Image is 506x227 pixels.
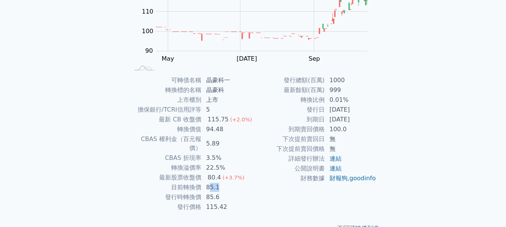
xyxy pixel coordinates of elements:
[130,183,202,192] td: 目前轉換價
[130,75,202,85] td: 可轉債名稱
[130,105,202,115] td: 擔保銀行/TCRI信用評等
[253,115,325,124] td: 到期日
[162,55,174,62] tspan: May
[202,163,253,173] td: 22.5%
[130,85,202,95] td: 轉換標的名稱
[325,134,377,144] td: 無
[202,192,253,202] td: 85.6
[202,75,253,85] td: 晶豪科一
[325,144,377,154] td: 無
[325,95,377,105] td: 0.01%
[325,105,377,115] td: [DATE]
[130,124,202,134] td: 轉換價值
[325,124,377,134] td: 100.0
[330,165,342,172] a: 連結
[253,75,325,85] td: 發行總額(百萬)
[253,164,325,173] td: 公開說明書
[202,134,253,153] td: 5.89
[325,75,377,85] td: 1000
[202,202,253,212] td: 115.42
[253,85,325,95] td: 最新餘額(百萬)
[202,85,253,95] td: 晶豪科
[130,163,202,173] td: 轉換溢價率
[202,105,253,115] td: 5
[349,175,376,182] a: goodinfo
[230,117,252,123] span: (+2.0%)
[206,173,223,182] div: 80.4
[130,153,202,163] td: CBAS 折現率
[253,134,325,144] td: 下次提前賣回日
[202,124,253,134] td: 94.48
[330,155,342,162] a: 連結
[130,115,202,124] td: 最新 CB 收盤價
[222,175,244,181] span: (+3.7%)
[202,153,253,163] td: 3.5%
[202,183,253,192] td: 85.1
[253,95,325,105] td: 轉換比例
[468,191,506,227] div: 聊天小工具
[325,115,377,124] td: [DATE]
[253,144,325,154] td: 下次提前賣回價格
[142,28,153,35] tspan: 100
[253,154,325,164] td: 詳細發行辦法
[330,175,348,182] a: 財報狗
[253,124,325,134] td: 到期賣回價格
[206,115,230,124] div: 115.75
[130,95,202,105] td: 上市櫃別
[202,95,253,105] td: 上市
[237,55,257,62] tspan: [DATE]
[130,202,202,212] td: 發行價格
[308,55,320,62] tspan: Sep
[130,134,202,153] td: CBAS 權利金（百元報價）
[145,47,153,54] tspan: 90
[325,85,377,95] td: 999
[253,105,325,115] td: 發行日
[130,173,202,183] td: 最新股票收盤價
[130,192,202,202] td: 發行時轉換價
[325,173,377,183] td: ,
[253,173,325,183] td: 財務數據
[142,8,153,15] tspan: 110
[468,191,506,227] iframe: Chat Widget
